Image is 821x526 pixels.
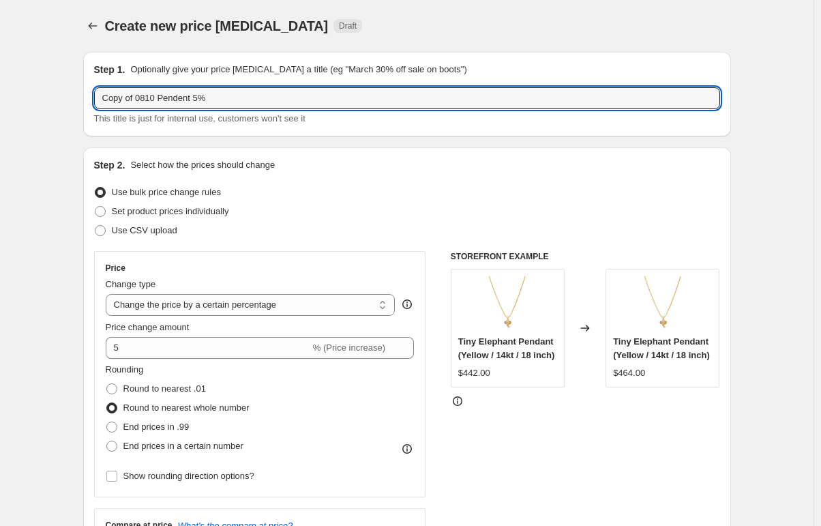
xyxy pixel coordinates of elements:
span: Change type [106,279,156,289]
input: 30% off holiday sale [94,87,720,109]
span: Use CSV upload [112,225,177,235]
span: Show rounding direction options? [123,471,254,481]
p: Optionally give your price [MEDICAL_DATA] a title (eg "March 30% off sale on boots") [130,63,466,76]
span: % (Price increase) [313,342,385,353]
span: This title is just for internal use, customers won't see it [94,113,305,123]
button: Price change jobs [83,16,102,35]
span: Tiny Elephant Pendant (Yellow / 14kt / 18 inch) [458,336,555,360]
div: $464.00 [613,366,645,380]
span: End prices in a certain number [123,441,243,451]
img: IMG-0335_2BS_2BY_80x.jpg [636,276,690,331]
div: help [400,297,414,311]
img: IMG-0335_2BS_2BY_80x.jpg [480,276,535,331]
span: Set product prices individually [112,206,229,216]
div: $442.00 [458,366,490,380]
p: Select how the prices should change [130,158,275,172]
span: Rounding [106,364,144,375]
span: Create new price [MEDICAL_DATA] [105,18,329,33]
h2: Step 1. [94,63,125,76]
span: Tiny Elephant Pendant (Yellow / 14kt / 18 inch) [613,336,710,360]
span: End prices in .99 [123,422,190,432]
span: Round to nearest whole number [123,403,250,413]
h2: Step 2. [94,158,125,172]
span: Round to nearest .01 [123,383,206,394]
span: Price change amount [106,322,190,332]
span: Draft [339,20,357,31]
input: -15 [106,337,310,359]
h6: STOREFRONT EXAMPLE [451,251,720,262]
span: Use bulk price change rules [112,187,221,197]
h3: Price [106,263,125,274]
